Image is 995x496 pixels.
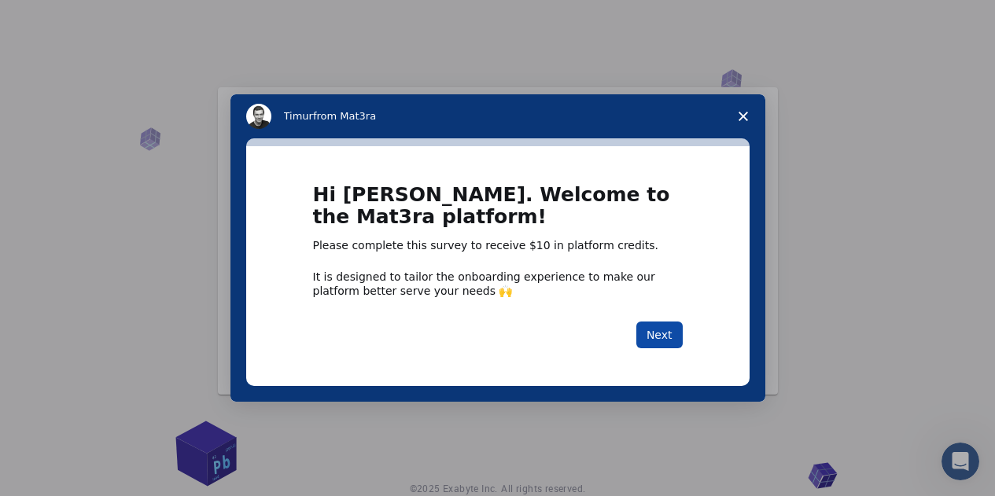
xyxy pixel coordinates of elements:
[721,94,765,138] span: Close survey
[284,110,313,122] span: Timur
[246,104,271,129] img: Profile image for Timur
[313,110,376,122] span: from Mat3ra
[31,11,88,25] span: Support
[313,270,683,298] div: It is designed to tailor the onboarding experience to make our platform better serve your needs 🙌
[313,184,683,238] h1: Hi [PERSON_NAME]. Welcome to the Mat3ra platform!
[313,238,683,254] div: Please complete this survey to receive $10 in platform credits.
[636,321,683,348] button: Next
